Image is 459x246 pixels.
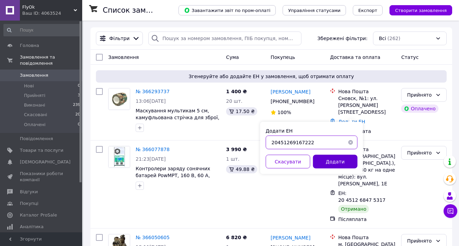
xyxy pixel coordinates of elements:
[271,88,310,95] a: [PERSON_NAME]
[407,237,433,245] div: Прийнято
[24,93,45,99] span: Прийняті
[344,136,358,149] button: Очистить
[330,54,380,60] span: Доставка та оплата
[78,122,80,128] span: 0
[353,5,383,15] button: Експорт
[288,8,340,13] span: Управління статусами
[226,235,247,240] span: 6 820 ₴
[401,54,419,60] span: Статус
[338,119,365,124] a: Додати ЕН
[136,235,170,240] a: № 366050605
[136,166,217,192] a: Контролери заряду сонячних батарей PowMPT, 160 В, 60 A, контролер для сонячної батареї FlyOk
[358,8,377,13] span: Експорт
[407,91,433,99] div: Прийнято
[78,83,80,89] span: 0
[407,149,433,157] div: Прийнято
[283,5,346,15] button: Управління статусами
[20,200,38,207] span: Покупці
[226,107,257,115] div: 17.50 ₴
[103,6,172,14] h1: Список замовлень
[148,32,301,45] input: Пошук за номером замовлення, ПІБ покупця, номером телефону, Email, номером накладної
[136,89,170,94] a: № 366293737
[136,98,166,104] span: 13:06[DATE]
[109,88,130,110] img: Фото товару
[444,204,457,218] button: Чат з покупцем
[338,146,396,153] div: Нова Пошта
[226,89,247,94] span: 1 400 ₴
[266,128,293,134] label: Додати ЕН
[20,42,39,49] span: Головна
[20,171,63,183] span: Показники роботи компанії
[136,108,219,134] a: Маскування мультикам 5 см, камуфльована стрічка для зброї, для рушниці, 2 м на 5 см [DOMAIN_NAME]
[20,54,82,66] span: Замовлення та повідомлення
[338,216,396,223] div: Післяплата
[3,24,81,36] input: Пошук
[22,4,74,10] span: FlyOk
[313,155,358,169] button: Додати
[269,97,316,106] div: [PHONE_NUMBER]
[338,234,396,241] div: Нова Пошта
[20,136,53,142] span: Повідомлення
[277,110,291,115] span: 100%
[136,156,166,162] span: 21:23[DATE]
[109,35,129,42] span: Фільтри
[271,234,310,241] a: [PERSON_NAME]
[379,35,386,42] span: Всі
[99,73,444,80] span: Згенеруйте або додайте ЕН у замовлення, щоб отримати оплату
[184,7,270,13] span: Завантажити звіт по пром-оплаті
[389,5,452,15] button: Створити замовлення
[108,54,139,60] span: Замовлення
[226,54,239,60] span: Cума
[338,88,396,95] div: Нова Пошта
[24,112,47,118] span: Скасовані
[226,165,257,173] div: 49.88 ₴
[338,190,385,203] span: ЕН: 20 4512 6847 5317
[226,147,247,152] span: 3 990 ₴
[266,155,310,169] button: Скасувати
[387,36,400,41] span: (262)
[20,224,44,230] span: Аналітика
[383,7,452,13] a: Створити замовлення
[108,146,130,168] a: Фото товару
[20,189,38,195] span: Відгуки
[20,159,71,165] span: [DEMOGRAPHIC_DATA]
[73,102,80,108] span: 239
[338,205,369,213] div: Отримано
[338,153,396,187] div: м. [GEOGRAPHIC_DATA] ([GEOGRAPHIC_DATA].), №17 (до 30 кг на одне місце): вул. [PERSON_NAME], 1Е
[22,10,82,16] div: Ваш ID: 4063524
[318,35,368,42] span: Збережені фільтри:
[401,104,438,113] div: Оплачено
[75,112,80,118] span: 20
[109,146,130,168] img: Фото товару
[24,83,34,89] span: Нові
[24,122,46,128] span: Оплачені
[338,128,396,135] div: Пром-оплата
[338,95,396,115] div: Сновск, №1: ул. [PERSON_NAME][STREET_ADDRESS]
[20,212,57,218] span: Каталог ProSale
[20,72,48,78] span: Замовлення
[271,54,295,60] span: Покупець
[108,88,130,110] a: Фото товару
[178,5,276,15] button: Завантажити звіт по пром-оплаті
[136,147,170,152] a: № 366077878
[226,98,243,104] span: 20 шт.
[20,147,63,153] span: Товари та послуги
[226,156,239,162] span: 1 шт.
[395,8,447,13] span: Створити замовлення
[24,102,45,108] span: Виконані
[78,93,80,99] span: 3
